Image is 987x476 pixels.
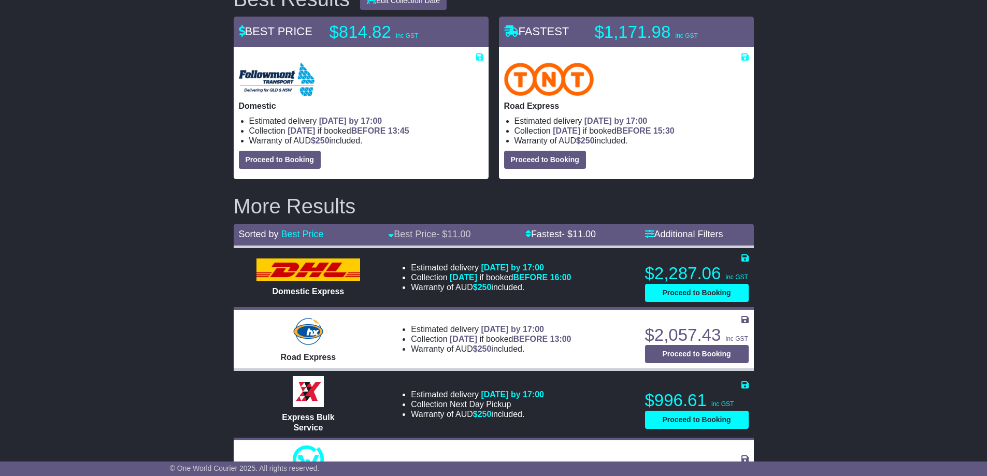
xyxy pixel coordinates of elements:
img: DHL: Domestic Express [256,258,360,281]
img: Border Express: Express Bulk Service [293,376,324,407]
span: Express Bulk Service [282,413,334,431]
span: BEST PRICE [239,25,312,38]
span: [DATE] by 17:00 [481,325,544,334]
span: [DATE] [450,273,477,282]
li: Collection [411,334,571,344]
span: $ [311,136,330,145]
span: 11.00 [573,229,596,239]
span: inc GST [711,400,734,408]
button: Proceed to Booking [645,284,749,302]
li: Warranty of AUD included. [411,282,571,292]
li: Warranty of AUD included. [411,409,544,419]
img: Followmont Transport: Domestic [239,63,314,96]
p: Domestic [239,101,483,111]
span: © One World Courier 2025. All rights reserved. [170,464,320,472]
span: 250 [478,410,492,419]
p: $2,057.43 [645,325,749,345]
span: Next Day Pickup [450,400,511,409]
span: if booked [288,126,409,135]
a: Additional Filters [645,229,723,239]
span: BEFORE [617,126,651,135]
a: Fastest- $11.00 [525,229,596,239]
span: if booked [450,273,571,282]
button: Proceed to Booking [645,345,749,363]
li: Estimated delivery [411,390,544,399]
span: BEFORE [513,273,548,282]
span: [DATE] [288,126,315,135]
img: TNT Domestic: Road Express [504,63,594,96]
img: Hunter Express: Road Express [291,316,325,347]
span: inc GST [725,335,748,342]
span: if booked [553,126,674,135]
span: $ [473,344,492,353]
span: [DATE] by 17:00 [319,117,382,125]
span: BEFORE [513,335,548,343]
h2: More Results [234,195,754,218]
li: Collection [514,126,749,136]
span: inc GST [675,32,697,39]
p: $1,171.98 [595,22,724,42]
span: inc GST [396,32,418,39]
span: 250 [316,136,330,145]
p: $814.82 [330,22,459,42]
span: [DATE] [450,335,477,343]
span: [DATE] by 17:00 [481,263,544,272]
p: $2,287.06 [645,263,749,284]
span: 15:30 [653,126,675,135]
span: 16:00 [550,273,571,282]
span: [DATE] by 17:00 [481,390,544,399]
button: Proceed to Booking [239,151,321,169]
span: BEFORE [351,126,386,135]
li: Warranty of AUD included. [249,136,483,146]
li: Collection [411,399,544,409]
p: $996.61 [645,390,749,411]
li: Estimated delivery [514,116,749,126]
a: Best Price- $11.00 [388,229,470,239]
span: [DATE] [553,126,580,135]
span: Road Express [281,353,336,362]
span: - $ [562,229,596,239]
span: 250 [478,283,492,292]
span: inc GST [725,273,748,281]
span: 13:45 [388,126,409,135]
p: Road Express [504,101,749,111]
span: $ [473,283,492,292]
li: Warranty of AUD included. [514,136,749,146]
span: 11.00 [447,229,470,239]
span: if booked [450,335,571,343]
span: [DATE] by 17:00 [584,117,648,125]
span: $ [576,136,595,145]
span: 250 [478,344,492,353]
span: 13:00 [550,335,571,343]
span: - $ [436,229,470,239]
li: Estimated delivery [411,324,571,334]
span: Sorted by [239,229,279,239]
li: Estimated delivery [249,116,483,126]
li: Collection [411,272,571,282]
span: $ [473,410,492,419]
li: Warranty of AUD included. [411,344,571,354]
button: Proceed to Booking [645,411,749,429]
button: Proceed to Booking [504,151,586,169]
li: Estimated delivery [411,263,571,272]
span: FASTEST [504,25,569,38]
span: Domestic Express [273,287,345,296]
li: Collection [249,126,483,136]
a: Best Price [281,229,324,239]
span: 250 [581,136,595,145]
